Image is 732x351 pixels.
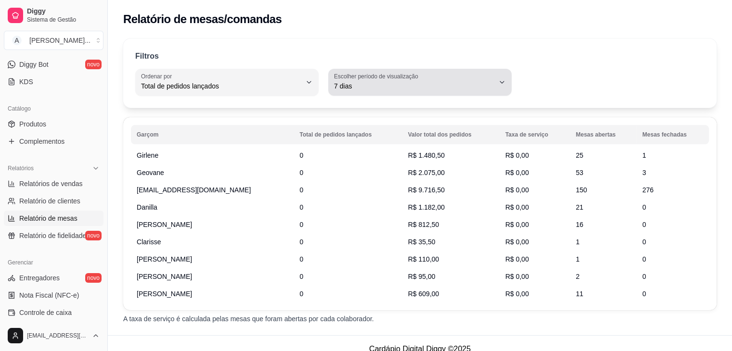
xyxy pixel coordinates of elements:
span: Nota Fiscal (NFC-e) [19,290,79,300]
span: Girlene [137,150,158,160]
span: 0 [299,255,303,263]
a: Relatório de mesas [4,211,103,226]
span: 0 [299,151,303,159]
span: Sistema de Gestão [27,16,100,24]
a: Entregadoresnovo [4,270,103,286]
button: Escolher período de visualização7 dias [328,69,512,96]
a: Relatório de fidelidadenovo [4,228,103,243]
span: Total de pedidos lançados [141,81,301,91]
span: R$ 609,00 [408,290,439,298]
button: Ordenar porTotal de pedidos lançados [135,69,319,96]
span: 1 [642,151,646,159]
span: Controle de caixa [19,308,72,317]
span: R$ 0,00 [505,255,529,263]
span: R$ 95,00 [408,273,436,280]
span: 0 [299,169,303,176]
span: 0 [642,221,646,228]
span: [EMAIL_ADDRESS][DOMAIN_NAME] [137,185,251,195]
span: R$ 0,00 [505,221,529,228]
a: Produtos [4,116,103,132]
span: R$ 2.075,00 [408,169,445,176]
span: 0 [299,273,303,280]
a: Nota Fiscal (NFC-e) [4,288,103,303]
span: 0 [642,255,646,263]
span: R$ 9.716,50 [408,186,445,194]
p: Filtros [135,50,159,62]
th: Mesas abertas [570,125,636,144]
span: R$ 0,00 [505,203,529,211]
span: 0 [642,203,646,211]
span: Complementos [19,137,64,146]
span: 276 [642,186,654,194]
span: R$ 812,50 [408,221,439,228]
div: Catálogo [4,101,103,116]
span: Diggy Bot [19,60,49,69]
a: Controle de caixa [4,305,103,320]
div: [PERSON_NAME] ... [29,36,90,45]
span: [PERSON_NAME] [137,254,192,264]
span: 2 [576,273,579,280]
span: 1 [576,238,579,246]
span: 1 [576,255,579,263]
span: Relatório de clientes [19,196,80,206]
a: KDS [4,74,103,89]
span: Danilla [137,202,157,212]
span: 7 dias [334,81,494,91]
th: Valor total dos pedidos [402,125,500,144]
span: R$ 0,00 [505,238,529,246]
span: 11 [576,290,583,298]
span: A [12,36,22,45]
p: A taxa de serviço é calculada pelas mesas que foram abertas por cada colaborador. [123,314,717,324]
span: R$ 0,00 [505,273,529,280]
th: Taxa de serviço [500,125,570,144]
h2: Relatório de mesas/comandas [123,12,282,27]
span: R$ 0,00 [505,186,529,194]
span: 0 [642,273,646,280]
span: Clarisse [137,237,161,247]
button: Select a team [4,31,103,50]
span: 0 [642,238,646,246]
span: 0 [299,186,303,194]
a: Complementos [4,134,103,149]
span: 0 [299,221,303,228]
span: 16 [576,221,583,228]
span: R$ 110,00 [408,255,439,263]
span: 0 [642,290,646,298]
button: [EMAIL_ADDRESS][DOMAIN_NAME] [4,324,103,347]
th: Mesas fechadas [637,125,709,144]
div: Gerenciar [4,255,103,270]
span: Relatórios [8,164,34,172]
label: Escolher período de visualização [334,72,421,80]
span: 3 [642,169,646,176]
span: 150 [576,186,587,194]
span: R$ 35,50 [408,238,436,246]
span: 0 [299,203,303,211]
label: Ordenar por [141,72,175,80]
span: Geovane [137,168,164,177]
span: [PERSON_NAME] [137,272,192,281]
span: Entregadores [19,273,60,283]
th: Total de pedidos lançados [294,125,402,144]
span: [PERSON_NAME] [137,289,192,299]
span: 0 [299,238,303,246]
span: R$ 0,00 [505,169,529,176]
a: DiggySistema de Gestão [4,4,103,27]
span: R$ 1.480,50 [408,151,445,159]
span: [EMAIL_ADDRESS][DOMAIN_NAME] [27,332,88,339]
span: Relatórios de vendas [19,179,83,188]
span: R$ 0,00 [505,290,529,298]
th: Garçom [131,125,294,144]
span: 21 [576,203,583,211]
span: 0 [299,290,303,298]
span: 25 [576,151,583,159]
span: Diggy [27,7,100,16]
span: 53 [576,169,583,176]
span: Relatório de mesas [19,213,77,223]
a: Relatório de clientes [4,193,103,209]
span: KDS [19,77,33,87]
span: R$ 0,00 [505,151,529,159]
span: [PERSON_NAME] [137,220,192,229]
span: Produtos [19,119,46,129]
span: R$ 1.182,00 [408,203,445,211]
a: Relatórios de vendas [4,176,103,191]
